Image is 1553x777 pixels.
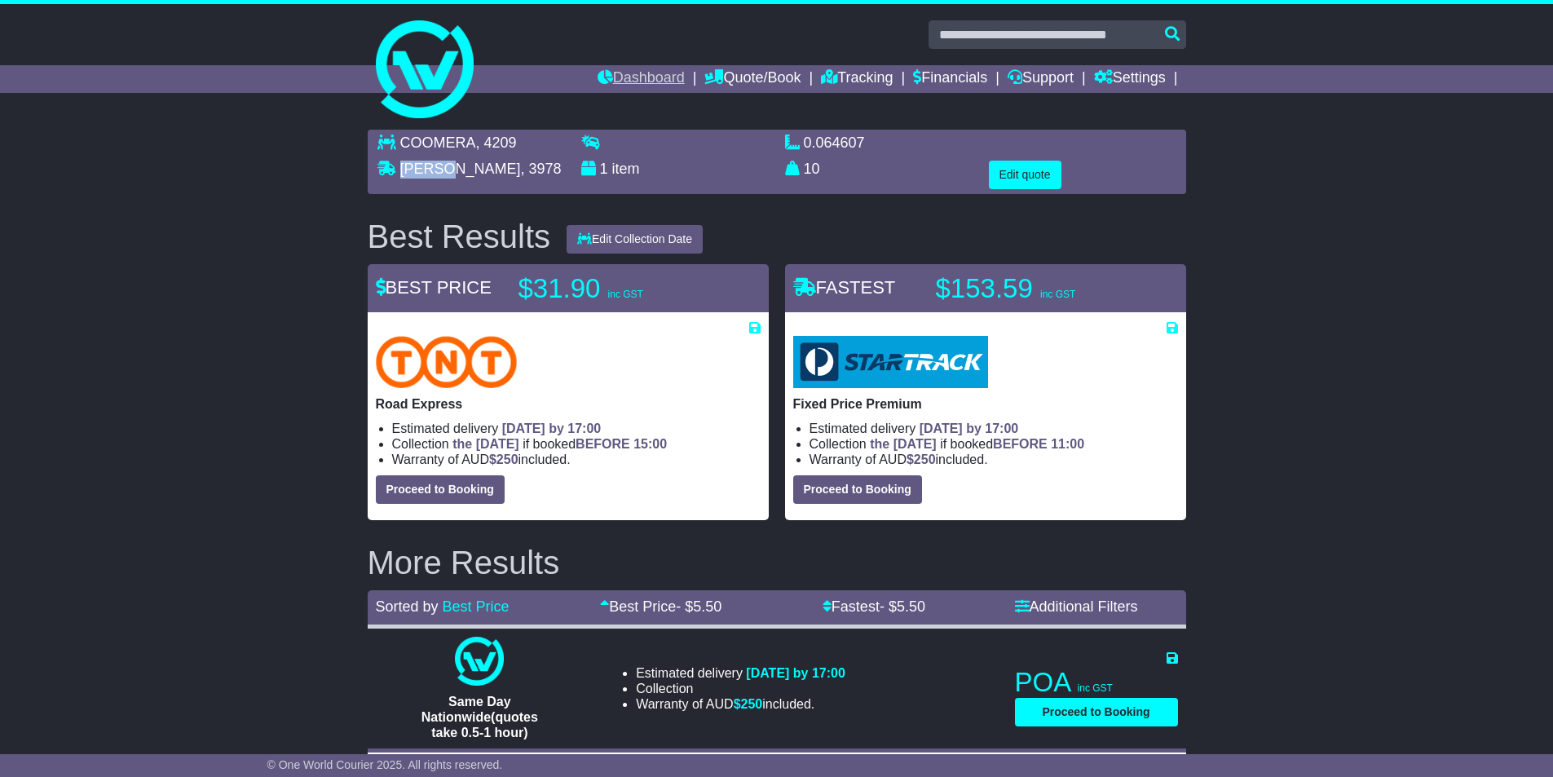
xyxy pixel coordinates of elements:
span: , 3978 [521,161,562,177]
a: Dashboard [598,65,685,93]
span: 15:00 [633,437,667,451]
span: - $ [880,598,925,615]
span: inc GST [1078,682,1113,694]
span: [PERSON_NAME] [400,161,521,177]
span: [DATE] by 17:00 [502,422,602,435]
span: [DATE] by 17:00 [746,666,845,680]
p: Fixed Price Premium [793,396,1178,412]
span: 250 [914,453,936,466]
span: $ [907,453,936,466]
span: 11:00 [1051,437,1084,451]
span: $ [734,697,763,711]
span: 250 [741,697,763,711]
li: Warranty of AUD included. [810,452,1178,467]
li: Warranty of AUD included. [392,452,761,467]
span: 250 [496,453,518,466]
button: Proceed to Booking [793,475,922,504]
button: Edit quote [989,161,1061,189]
span: inc GST [608,289,643,300]
li: Warranty of AUD included. [636,696,845,712]
h2: More Results [368,545,1186,581]
div: Best Results [360,219,559,254]
span: BEST PRICE [376,277,492,298]
a: Fastest- $5.50 [823,598,925,615]
span: 10 [804,161,820,177]
button: Proceed to Booking [376,475,505,504]
button: Proceed to Booking [1015,698,1178,726]
span: - $ [676,598,721,615]
span: 5.50 [693,598,721,615]
a: Financials [913,65,987,93]
span: BEFORE [576,437,630,451]
li: Estimated delivery [810,421,1178,436]
p: $153.59 [936,272,1140,305]
span: , 4209 [476,135,517,151]
span: if booked [452,437,667,451]
p: POA [1015,666,1178,699]
a: Settings [1094,65,1166,93]
span: [DATE] by 17:00 [920,422,1019,435]
span: Sorted by [376,598,439,615]
span: 5.50 [897,598,925,615]
span: FASTEST [793,277,896,298]
a: Best Price- $5.50 [600,598,721,615]
span: the [DATE] [870,437,936,451]
span: the [DATE] [452,437,518,451]
span: © One World Courier 2025. All rights reserved. [267,758,503,771]
img: StarTrack: Fixed Price Premium [793,336,988,388]
span: COOMERA [400,135,476,151]
li: Estimated delivery [392,421,761,436]
a: Best Price [443,598,510,615]
p: $31.90 [518,272,722,305]
li: Collection [636,681,845,696]
span: 0.064607 [804,135,865,151]
a: Support [1008,65,1074,93]
span: inc GST [1040,289,1075,300]
p: Road Express [376,396,761,412]
span: Same Day Nationwide(quotes take 0.5-1 hour) [421,695,538,739]
span: $ [489,453,518,466]
li: Collection [392,436,761,452]
span: 1 [600,161,608,177]
a: Additional Filters [1015,598,1138,615]
span: BEFORE [993,437,1048,451]
img: One World Courier: Same Day Nationwide(quotes take 0.5-1 hour) [455,637,504,686]
li: Collection [810,436,1178,452]
a: Quote/Book [704,65,801,93]
img: TNT Domestic: Road Express [376,336,518,388]
li: Estimated delivery [636,665,845,681]
span: if booked [870,437,1084,451]
span: item [612,161,640,177]
a: Tracking [821,65,893,93]
button: Edit Collection Date [567,225,703,254]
